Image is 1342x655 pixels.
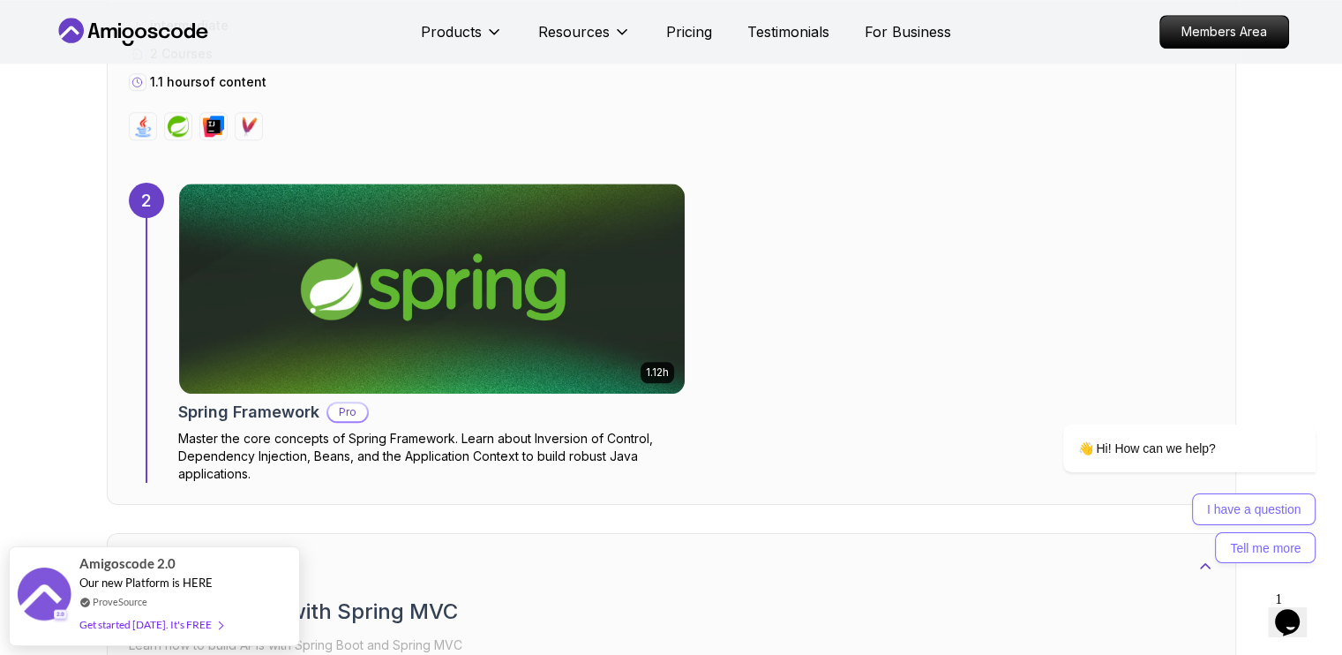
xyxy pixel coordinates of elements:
[150,73,266,91] p: 1.1 hours of content
[93,594,147,609] a: ProveSource
[79,576,213,590] span: Our new Platform is HERE
[79,614,222,635] div: Get started [DATE]. It's FREE
[646,365,669,380] p: 1.12h
[421,21,482,42] p: Products
[1268,584,1324,637] iframe: chat widget
[328,403,367,421] p: Pro
[178,430,686,483] p: Master the core concepts of Spring Framework. Learn about Inversion of Control, Dependency Inject...
[747,21,829,42] a: Testimonials
[79,553,176,574] span: Amigoscode 2.0
[18,568,71,625] img: provesource social proof notification image
[203,116,224,137] img: intellij logo
[1159,15,1289,49] a: Members Area
[179,184,685,394] img: Spring Framework card
[168,116,189,137] img: spring logo
[865,21,951,42] a: For Business
[1160,16,1288,48] p: Members Area
[238,116,259,137] img: maven logo
[666,21,712,42] a: Pricing
[129,598,1214,626] h2: Mastering APIs with Spring MVC
[129,183,164,218] div: 2
[1007,286,1324,576] iframe: chat widget
[132,116,154,137] img: java logo
[538,21,610,42] p: Resources
[178,400,319,425] h2: Spring Framework
[178,183,686,483] a: Spring Framework card1.12hSpring FrameworkProMaster the core concepts of Spring Framework. Learn ...
[421,21,503,56] button: Products
[538,21,631,56] button: Resources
